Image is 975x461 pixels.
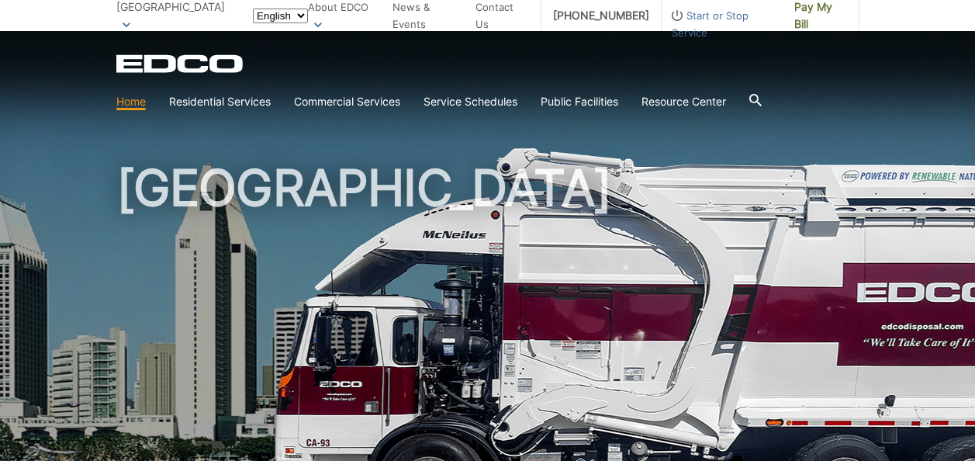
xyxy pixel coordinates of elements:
a: EDCD logo. Return to the homepage. [116,54,245,73]
select: Select a language [253,9,308,23]
a: Commercial Services [294,93,400,110]
a: Resource Center [641,93,726,110]
a: Residential Services [169,93,271,110]
a: Service Schedules [424,93,517,110]
a: Public Facilities [541,93,618,110]
a: Home [116,93,146,110]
